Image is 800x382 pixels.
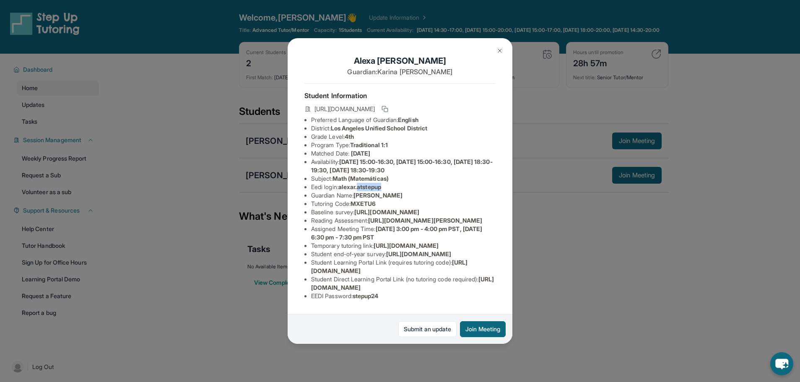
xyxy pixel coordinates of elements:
span: Los Angeles Unified School District [331,125,427,132]
p: Guardian: Karina [PERSON_NAME] [304,67,496,77]
li: Preferred Language of Guardian: [311,116,496,124]
span: [URL][DOMAIN_NAME] [314,105,375,113]
li: Temporary tutoring link : [311,242,496,250]
span: stepup24 [353,292,379,299]
li: Grade Level: [311,133,496,141]
img: Close Icon [496,47,503,54]
li: Eedi login : [311,183,496,191]
li: District: [311,124,496,133]
li: Student Learning Portal Link (requires tutoring code) : [311,258,496,275]
li: Availability: [311,158,496,174]
span: [URL][DOMAIN_NAME][PERSON_NAME] [368,217,482,224]
span: [DATE] 15:00-16:30, [DATE] 15:00-16:30, [DATE] 18:30-19:30, [DATE] 18:30-19:30 [311,158,493,174]
li: Assigned Meeting Time : [311,225,496,242]
span: MXETU6 [351,200,376,207]
span: [URL][DOMAIN_NAME] [354,208,419,216]
span: Traditional 1:1 [350,141,388,148]
li: EEDI Password : [311,292,496,300]
button: Join Meeting [460,321,506,337]
span: [DATE] 3:00 pm - 4:00 pm PST, [DATE] 6:30 pm - 7:30 pm PST [311,225,482,241]
h4: Student Information [304,91,496,101]
span: alexar.atstepup [338,183,381,190]
li: Reading Assessment : [311,216,496,225]
span: Math (Matemáticas) [332,175,389,182]
h1: Alexa [PERSON_NAME] [304,55,496,67]
a: Submit an update [398,321,457,337]
span: 4th [345,133,354,140]
li: Student Direct Learning Portal Link (no tutoring code required) : [311,275,496,292]
li: Matched Date: [311,149,496,158]
span: English [398,116,418,123]
li: Program Type: [311,141,496,149]
span: [DATE] [351,150,370,157]
button: chat-button [770,352,793,375]
li: Student end-of-year survey : [311,250,496,258]
li: Subject : [311,174,496,183]
li: Guardian Name : [311,191,496,200]
span: [PERSON_NAME] [353,192,403,199]
li: Tutoring Code : [311,200,496,208]
span: [URL][DOMAIN_NAME] [386,250,451,257]
button: Copy link [380,104,390,114]
span: [URL][DOMAIN_NAME] [374,242,439,249]
li: Baseline survey : [311,208,496,216]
